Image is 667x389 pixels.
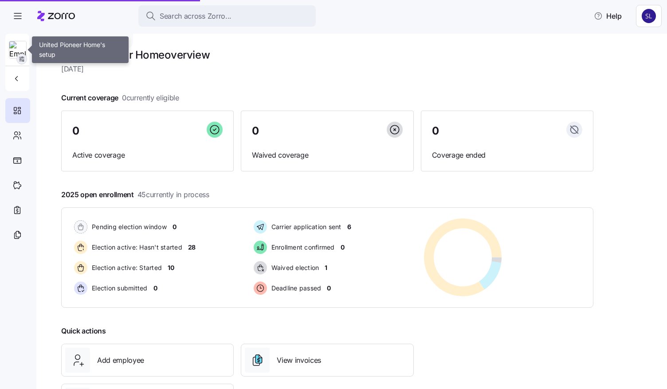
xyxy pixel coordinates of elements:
h1: United Pioneer Home overview [61,48,593,62]
span: Deadline passed [269,284,322,293]
button: Search across Zorro... [138,5,316,27]
button: Help [587,7,629,25]
span: [DATE] [61,64,593,75]
span: 0 [252,126,259,136]
span: Carrier application sent [269,222,341,231]
span: Help [594,11,622,21]
span: 0 [72,126,79,136]
span: Waived coverage [252,150,402,161]
span: 0 [341,243,345,252]
span: Coverage ended [432,150,582,161]
span: 6 [347,222,351,231]
span: Quick actions [61,325,106,337]
span: Election active: Started [89,263,162,272]
img: 9541d6806b9e2684641ca7bfe3afc45a [642,9,656,23]
span: Search across Zorro... [160,11,231,22]
span: Pending election window [89,222,167,231]
span: 28 [188,243,196,252]
span: Election active: Hasn't started [89,243,182,252]
span: Election submitted [89,284,148,293]
span: Current coverage [61,92,179,103]
span: 45 currently in process [137,189,209,200]
div: United Pioneer Home [36,34,133,49]
img: Employer logo [9,41,26,59]
span: 0 currently eligible [122,92,179,103]
span: 2025 open enrollment [61,189,209,200]
span: 0 [327,284,331,293]
span: Active coverage [72,150,223,161]
span: 0 [432,126,439,136]
span: Waived election [269,263,319,272]
span: 10 [168,263,174,272]
span: 0 [173,222,177,231]
span: 0 [153,284,157,293]
span: View invoices [277,355,321,366]
span: Add employee [97,355,144,366]
span: Enrollment confirmed [269,243,335,252]
span: 1 [325,263,327,272]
